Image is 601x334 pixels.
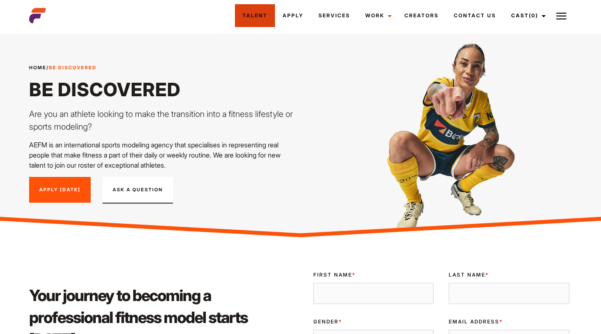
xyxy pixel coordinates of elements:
h1: Be Discovered [29,78,296,101]
a: Services [311,4,358,27]
span: (0) [529,12,538,19]
a: Work [358,4,397,27]
a: Apply [DATE] [29,177,91,203]
label: First Name [313,271,434,279]
a: Talent [235,4,275,27]
p: AEFM is an international sports modeling agency that specialises in representing real people that... [29,140,296,170]
a: Home [29,65,46,71]
strong: Be Discovered [49,65,97,71]
p: Are you an athlete looking to make the transition into a fitness lifestyle or sports modeling? [29,108,296,133]
span: / [29,64,97,71]
a: Creators [397,4,446,27]
img: Burger icon [556,11,566,21]
img: cropped-aefm-brand-fav-22-square.png [29,7,46,24]
label: Gender [313,318,434,326]
label: Last Name [449,271,569,279]
label: Email Address [449,318,569,326]
button: Ask A Question [102,177,173,204]
a: Cast(0) [504,4,551,27]
a: Contact Us [446,4,504,27]
a: Apply [275,4,311,27]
